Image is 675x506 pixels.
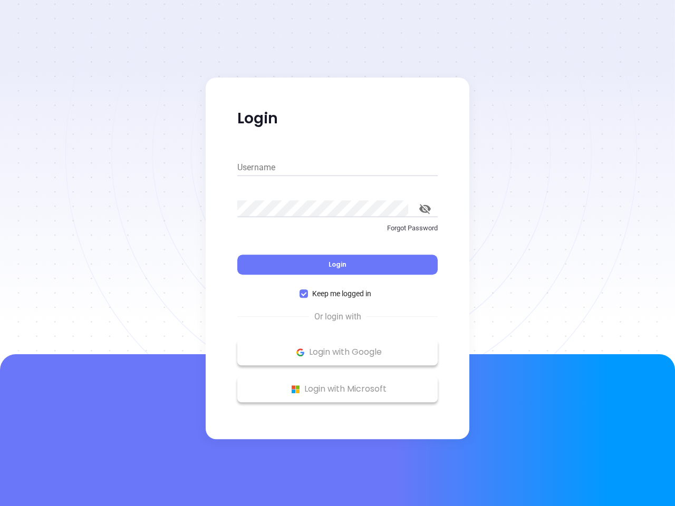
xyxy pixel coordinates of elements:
p: Login [237,109,438,128]
span: Or login with [309,310,367,323]
span: Keep me logged in [308,288,375,299]
p: Login with Google [243,344,432,360]
img: Google Logo [294,346,307,359]
button: toggle password visibility [412,196,438,221]
p: Forgot Password [237,223,438,233]
span: Login [329,260,346,269]
img: Microsoft Logo [289,383,302,396]
button: Login [237,255,438,275]
p: Login with Microsoft [243,381,432,397]
a: Forgot Password [237,223,438,242]
button: Google Logo Login with Google [237,339,438,365]
button: Microsoft Logo Login with Microsoft [237,376,438,402]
